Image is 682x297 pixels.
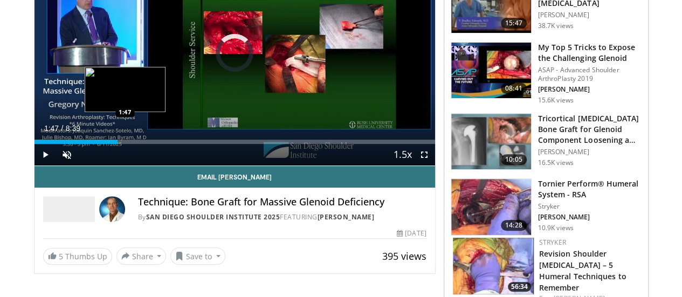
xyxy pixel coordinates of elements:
h4: Technique: Bone Graft for Massive Glenoid Deficiency [138,196,426,208]
span: 5 [59,251,63,261]
p: 38.7K views [538,22,574,30]
a: 56:34 [453,238,534,294]
button: Play [35,144,56,165]
a: Revision Shoulder [MEDICAL_DATA] – 5 Humeral Techniques to Remember [539,248,626,293]
button: Save to [170,247,225,265]
span: 8:39 [66,124,80,133]
button: Playback Rate [392,144,414,165]
p: [PERSON_NAME] [538,11,642,19]
span: 395 views [382,250,426,263]
a: 10:05 Tricortical [MEDICAL_DATA] Bone Graft for Glenoid Component Loosening a… [PERSON_NAME] 16.5... [451,113,642,170]
p: 16.5K views [538,158,574,167]
img: b61a968a-1fa8-450f-8774-24c9f99181bb.150x105_q85_crop-smart_upscale.jpg [451,43,531,99]
span: 15:47 [501,18,527,29]
span: 08:41 [501,83,527,94]
button: Unmute [56,144,78,165]
button: Share [116,247,167,265]
img: Avatar [99,196,125,222]
a: Stryker [539,238,566,247]
div: By FEATURING [138,212,426,222]
img: image.jpeg [85,67,166,112]
h3: Tornier Perform® Humeral System - RSA [538,178,642,200]
span: 56:34 [508,282,531,292]
p: Stryker [538,202,642,211]
p: [PERSON_NAME] [538,213,642,222]
h3: Tricortical [MEDICAL_DATA] Bone Graft for Glenoid Component Loosening a… [538,113,642,146]
a: Email [PERSON_NAME] [35,166,435,188]
p: [PERSON_NAME] [538,148,642,156]
img: San Diego Shoulder Institute 2025 [43,196,95,222]
span: 14:28 [501,220,527,231]
div: [DATE] [397,229,426,238]
h3: My Top 5 Tricks to Expose the Challenging Glenoid [538,42,642,64]
img: c16ff475-65df-4a30-84a2-4b6c3a19e2c7.150x105_q85_crop-smart_upscale.jpg [451,179,531,235]
img: 54195_0000_3.png.150x105_q85_crop-smart_upscale.jpg [451,114,531,170]
p: [PERSON_NAME] [538,85,642,94]
a: [PERSON_NAME] [318,212,375,222]
span: / [61,124,64,133]
span: 1:47 [44,124,59,133]
a: 14:28 Tornier Perform® Humeral System - RSA Stryker [PERSON_NAME] 10.9K views [451,178,642,236]
div: Progress Bar [35,140,435,144]
a: San Diego Shoulder Institute 2025 [146,212,280,222]
img: 13e13d31-afdc-4990-acd0-658823837d7a.150x105_q85_crop-smart_upscale.jpg [453,238,534,294]
a: 08:41 My Top 5 Tricks to Expose the Challenging Glenoid ASAP - Advanced Shoulder ArthroPlasty 201... [451,42,642,105]
button: Fullscreen [414,144,435,165]
a: 5 Thumbs Up [43,248,112,265]
p: ASAP - Advanced Shoulder ArthroPlasty 2019 [538,66,642,83]
p: 10.9K views [538,224,574,232]
p: 15.6K views [538,96,574,105]
span: 10:05 [501,154,527,165]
